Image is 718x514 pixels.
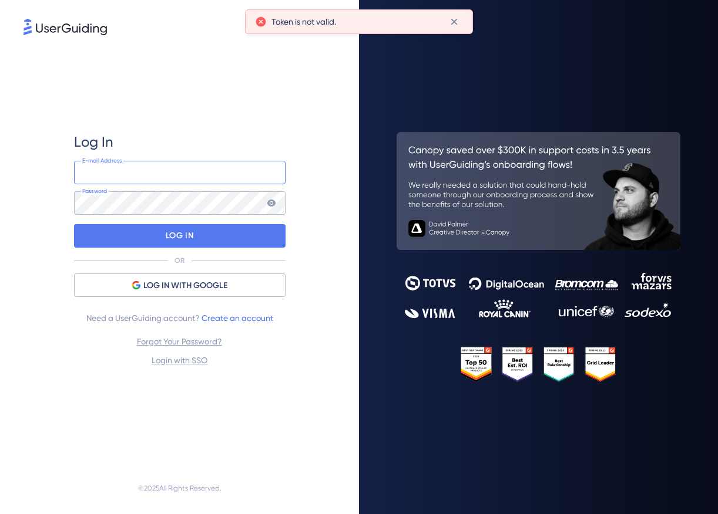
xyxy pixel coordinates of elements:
a: Create an account [202,313,273,323]
p: OR [175,256,184,265]
img: 9302ce2ac39453076f5bc0f2f2ca889b.svg [405,273,672,318]
img: 8faab4ba6bc7696a72372aa768b0286c.svg [24,19,107,35]
span: Log In [74,133,113,151]
a: Login with SSO [152,356,207,365]
img: 26c0aa7c25a843aed4baddd2b5e0fa68.svg [397,132,680,251]
span: © 2025 All Rights Reserved. [138,481,222,495]
p: LOG IN [166,226,193,245]
input: example@company.com [74,161,286,184]
span: Need a UserGuiding account? [86,311,273,325]
span: Token is not valid. [271,15,336,29]
span: LOG IN WITH GOOGLE [143,279,227,293]
img: 25303e33045975176eb484905ab012ff.svg [461,347,617,383]
a: Forgot Your Password? [137,337,222,346]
